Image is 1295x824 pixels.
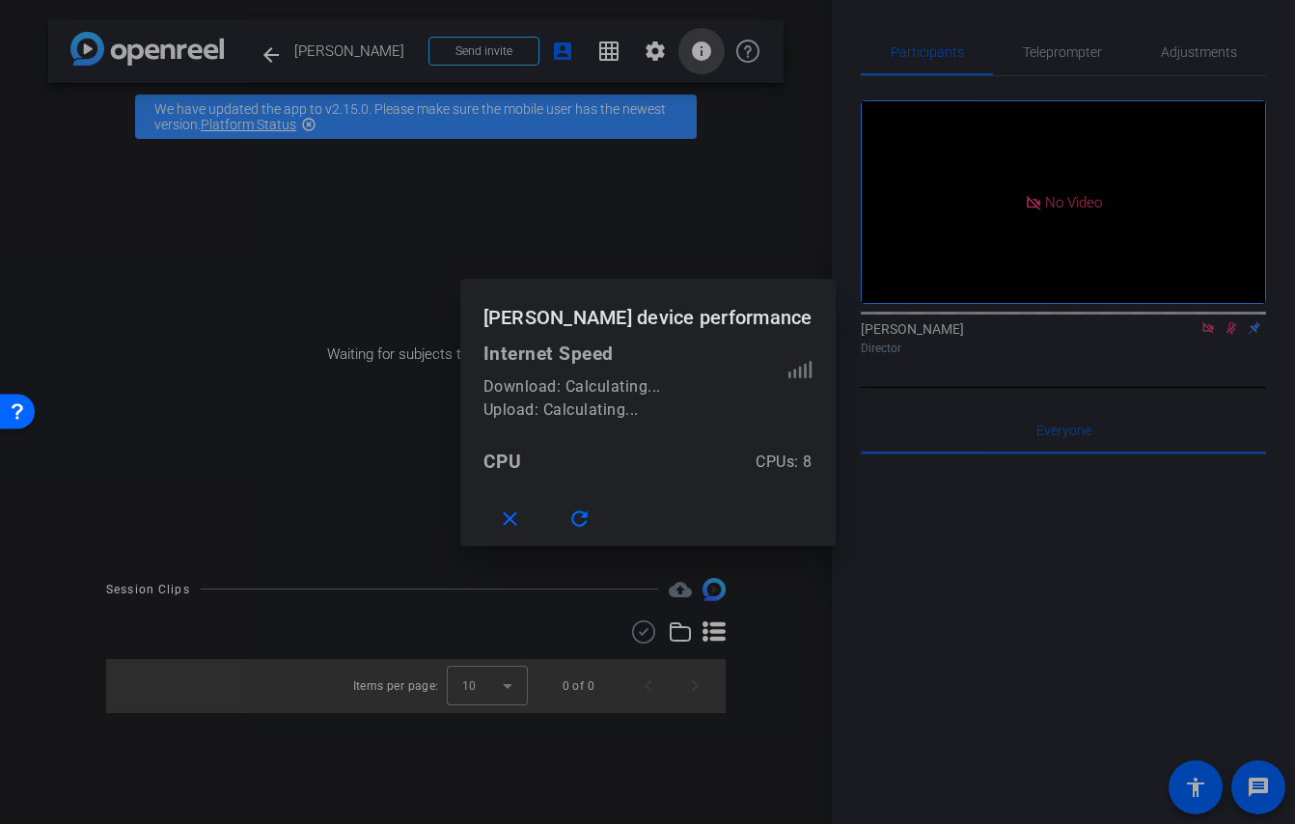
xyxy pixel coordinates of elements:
[460,279,836,342] h1: [PERSON_NAME] device performance
[483,398,788,422] div: Upload: Calculating...
[483,451,522,474] div: CPU
[756,451,813,474] div: CPUs: 8
[483,343,813,366] div: Internet Speed
[483,375,788,398] div: Download: Calculating...
[498,508,522,532] mat-icon: close
[567,508,592,532] mat-icon: refresh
